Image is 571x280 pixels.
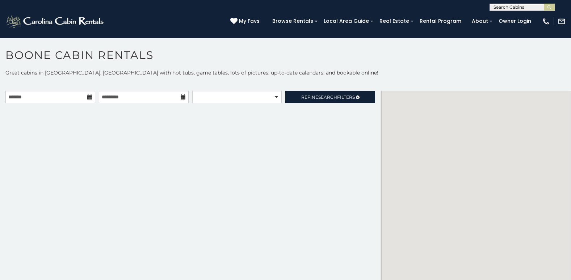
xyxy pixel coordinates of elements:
[320,16,373,27] a: Local Area Guide
[239,17,260,25] span: My Favs
[468,16,492,27] a: About
[416,16,465,27] a: Rental Program
[285,91,375,103] a: RefineSearchFilters
[269,16,317,27] a: Browse Rentals
[318,94,337,100] span: Search
[542,17,550,25] img: phone-regular-white.png
[558,17,566,25] img: mail-regular-white.png
[230,17,261,25] a: My Favs
[495,16,535,27] a: Owner Login
[376,16,413,27] a: Real Estate
[5,14,106,29] img: White-1-2.png
[301,94,355,100] span: Refine Filters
